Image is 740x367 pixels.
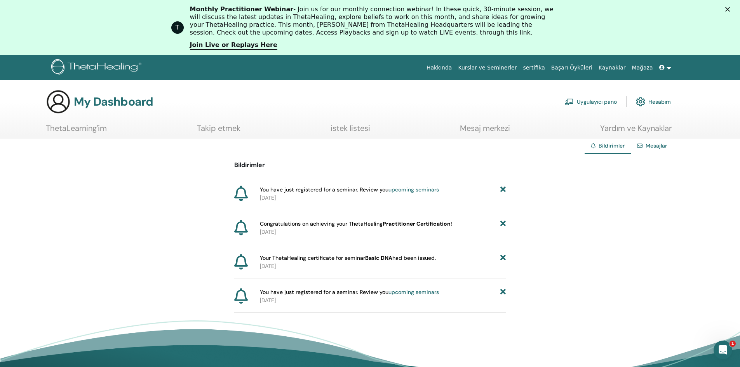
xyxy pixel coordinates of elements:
h3: My Dashboard [74,95,153,109]
p: [DATE] [260,262,506,270]
span: Bildirimler [599,142,625,149]
a: upcoming seminars [388,289,439,296]
div: - Join us for our monthly connection webinar! In these quick, 30-minute session, we will discuss ... [190,5,557,37]
a: Hesabım [636,93,671,110]
a: sertifika [520,61,548,75]
div: Profile image for ThetaHealing [171,21,184,34]
p: [DATE] [260,194,506,202]
a: ThetaLearning'im [46,123,107,139]
a: Takip etmek [197,123,240,139]
a: Mağaza [629,61,656,75]
img: generic-user-icon.jpg [46,89,71,114]
p: [DATE] [260,296,506,304]
a: Mesaj merkezi [460,123,510,139]
a: upcoming seminars [388,186,439,193]
iframe: Intercom live chat [714,341,732,359]
a: istek listesi [331,123,370,139]
a: Yardım ve Kaynaklar [600,123,672,139]
a: Mesajlar [646,142,667,149]
p: [DATE] [260,228,506,236]
b: Monthly Practitioner Webinar [190,5,294,13]
img: cog.svg [636,95,645,108]
a: Join Live or Replays Here [190,41,277,50]
span: Congratulations on achieving your ThetaHealing ! [260,220,452,228]
a: Uygulayıcı pano [564,93,617,110]
a: Hakkında [423,61,455,75]
span: 1 [730,341,736,347]
span: You have just registered for a seminar. Review you [260,288,439,296]
span: You have just registered for a seminar. Review you [260,186,439,194]
div: Kapat [725,7,733,12]
a: Kaynaklar [595,61,629,75]
a: Başarı Öyküleri [548,61,595,75]
img: logo.png [51,59,144,77]
a: Kurslar ve Seminerler [455,61,520,75]
b: Practitioner Certification [383,220,451,227]
span: Your ThetaHealing certificate for seminar had been issued. [260,254,436,262]
img: chalkboard-teacher.svg [564,98,574,105]
p: Bildirimler [234,160,506,170]
b: Basic DNA [365,254,392,261]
